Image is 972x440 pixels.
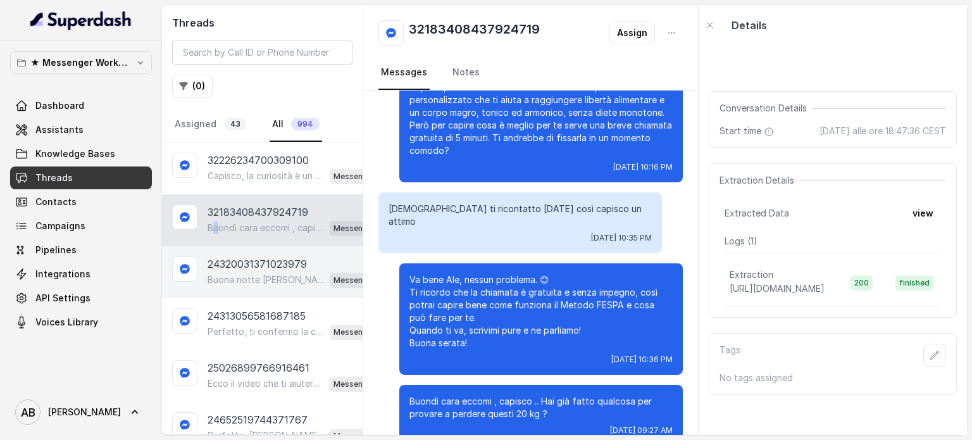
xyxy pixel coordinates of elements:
button: (0) [172,75,213,97]
span: API Settings [35,292,90,305]
span: 994 [291,118,320,130]
span: Campaigns [35,220,85,232]
a: API Settings [10,287,152,310]
a: Integrations [10,263,152,286]
a: All994 [270,108,322,142]
p: 32183408437924719 [208,204,308,220]
nav: Tabs [172,108,352,142]
span: [DATE] 10:35 PM [591,233,652,243]
p: Perfetto, ti confermo la chiamata per [DATE] alle 17:00! Un nostro segretario ti chiamerà per ill... [208,325,325,338]
p: Messenger Metodo FESPA v2 [333,170,384,183]
span: Pipelines [35,244,77,256]
p: Buondì cara eccomi , capisco .. Hai già fatto qualcosa per provare a perdere questi 20 kg ? [409,395,673,420]
span: Conversation Details [720,102,812,115]
span: 200 [850,275,873,291]
a: Campaigns [10,215,152,237]
p: Details [732,18,767,33]
p: Buondì cara eccomi , capisco .. Hai già fatto qualcosa per provare a perdere questi 20 kg ? [208,222,325,234]
p: 25026899766916461 [208,360,309,375]
span: Integrations [35,268,90,280]
p: 24652519744371767 [208,412,308,427]
span: [URL][DOMAIN_NAME] [730,283,825,294]
span: Start time [720,125,776,137]
span: finished [895,275,933,291]
span: [PERSON_NAME] [48,406,121,418]
a: Knowledge Bases [10,142,152,165]
a: Contacts [10,191,152,213]
p: 24313056581687185 [208,308,306,324]
span: Dashboard [35,99,84,112]
button: Assign [609,22,655,44]
span: [DATE] 09:27 AM [610,425,673,436]
p: 32226234700309100 [208,153,309,168]
p: Messenger Metodo FESPA v2 [333,378,384,391]
span: Knowledge Bases [35,148,115,160]
a: Messages [378,56,430,90]
a: Notes [450,56,482,90]
p: Messenger Metodo FESPA v2 [333,222,384,235]
p: No tags assigned [720,372,946,384]
span: Assistants [35,123,84,136]
p: 24320031371023979 [208,256,307,272]
a: Pipelines [10,239,152,261]
input: Search by Call ID or Phone Number [172,41,352,65]
p: Logs ( 1 ) [725,235,941,248]
p: [DEMOGRAPHIC_DATA] ti ricontatto [DATE] così capisco un attimo [389,203,652,228]
button: ★ Messenger Workspace [10,51,152,74]
p: Buona notte [PERSON_NAME]! Ti confermo la chiamata per [DATE] alle 11:00. Nel frattempo, ti lasci... [208,273,325,286]
p: Extraction [730,268,773,281]
p: Tags [720,344,740,367]
p: ★ Messenger Workspace [30,55,132,70]
text: AB [21,406,35,419]
span: [DATE] 10:16 PM [613,162,673,172]
span: 43 [224,118,247,130]
span: Extracted Data [725,207,789,220]
a: Voices Library [10,311,152,334]
span: [DATE] 10:36 PM [611,355,673,365]
nav: Tabs [378,56,683,90]
span: Threads [35,172,73,184]
p: Va bene Ale, nessun problema. 😊 Ti ricordo che la chiamata è gratuita e senza impegno, così potra... [409,273,673,349]
a: Assigned43 [172,108,249,142]
a: Assistants [10,118,152,141]
span: Extraction Details [720,174,799,187]
p: Messenger Metodo FESPA v2 [333,326,384,339]
h2: Threads [172,15,352,30]
span: Contacts [35,196,77,208]
img: light.svg [30,10,132,30]
p: Messenger Metodo FESPA v2 [333,274,384,287]
p: Capisco, Ale. Il Metodo FESPA si basa su un percorso personalizzato che ti aiuta a raggiungere li... [409,81,673,157]
button: view [905,202,941,225]
h2: 32183408437924719 [409,20,540,46]
a: Dashboard [10,94,152,117]
p: Ecco il video che ti aiuterà a capire meglio il Metodo FESPA: [URL][DOMAIN_NAME] E anche la guida... [208,377,325,390]
a: Threads [10,167,152,189]
span: [DATE] alle ore 18:47:36 CEST [819,125,946,137]
span: Voices Library [35,316,98,329]
p: Capisco, la curiosità è un ottimo punto di partenza! 😊 Il Metodo FESPA ti aiuta a raggiungere la ... [208,170,325,182]
a: [PERSON_NAME] [10,394,152,430]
